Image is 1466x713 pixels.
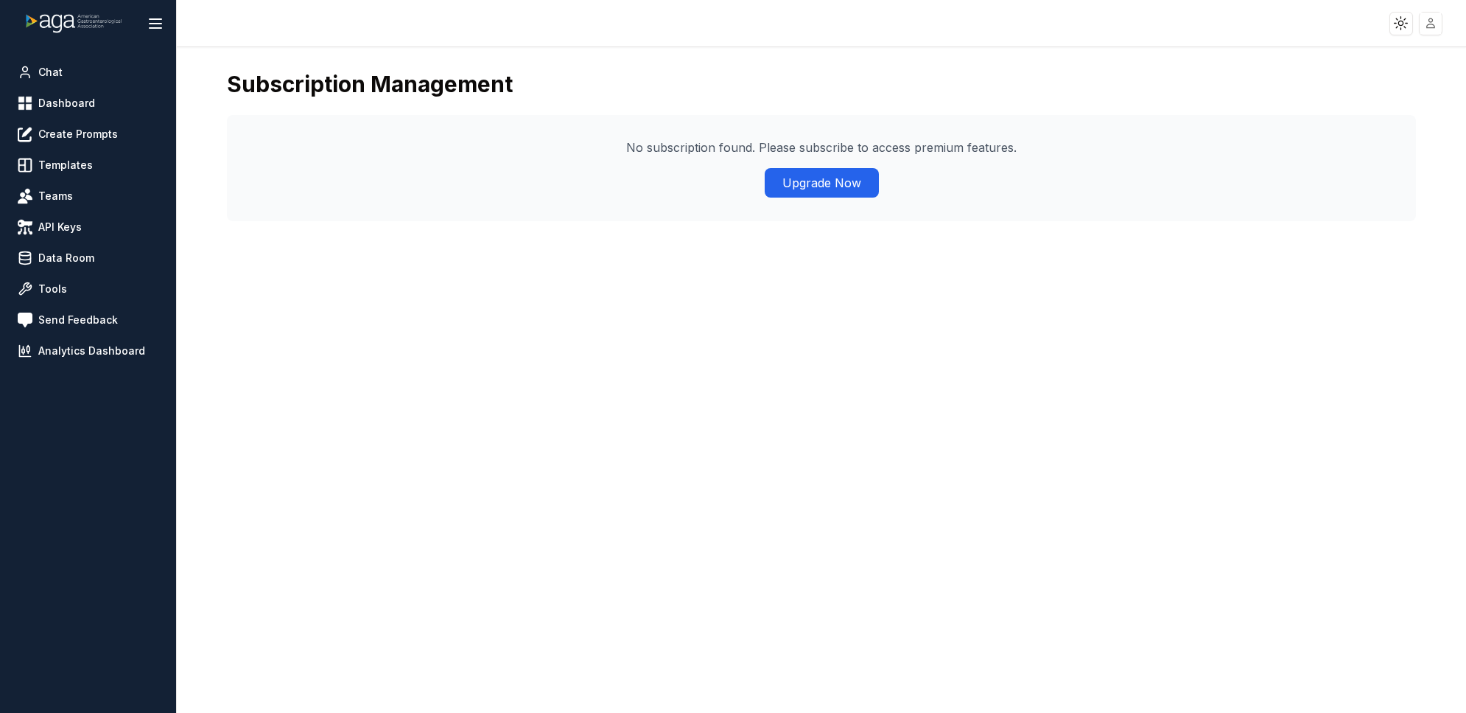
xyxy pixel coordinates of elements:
[227,71,513,97] h1: Subscription Management
[38,220,82,234] span: API Keys
[38,189,73,204] span: Teams
[38,251,94,265] span: Data Room
[38,158,93,173] span: Templates
[18,313,32,327] img: feedback
[12,121,164,147] a: Create Prompts
[12,307,164,333] a: Send Feedback
[1420,13,1442,34] img: placeholder-user.jpg
[38,127,118,142] span: Create Prompts
[12,338,164,364] a: Analytics Dashboard
[38,96,95,111] span: Dashboard
[12,90,164,116] a: Dashboard
[12,276,164,302] a: Tools
[765,168,879,198] button: Upgrade Now
[38,65,63,80] span: Chat
[38,313,118,327] span: Send Feedback
[38,282,67,296] span: Tools
[12,183,164,209] a: Teams
[12,245,164,271] a: Data Room
[38,344,145,358] span: Analytics Dashboard
[250,139,1393,156] p: No subscription found. Please subscribe to access premium features.
[12,152,164,178] a: Templates
[12,214,164,240] a: API Keys
[12,59,164,86] a: Chat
